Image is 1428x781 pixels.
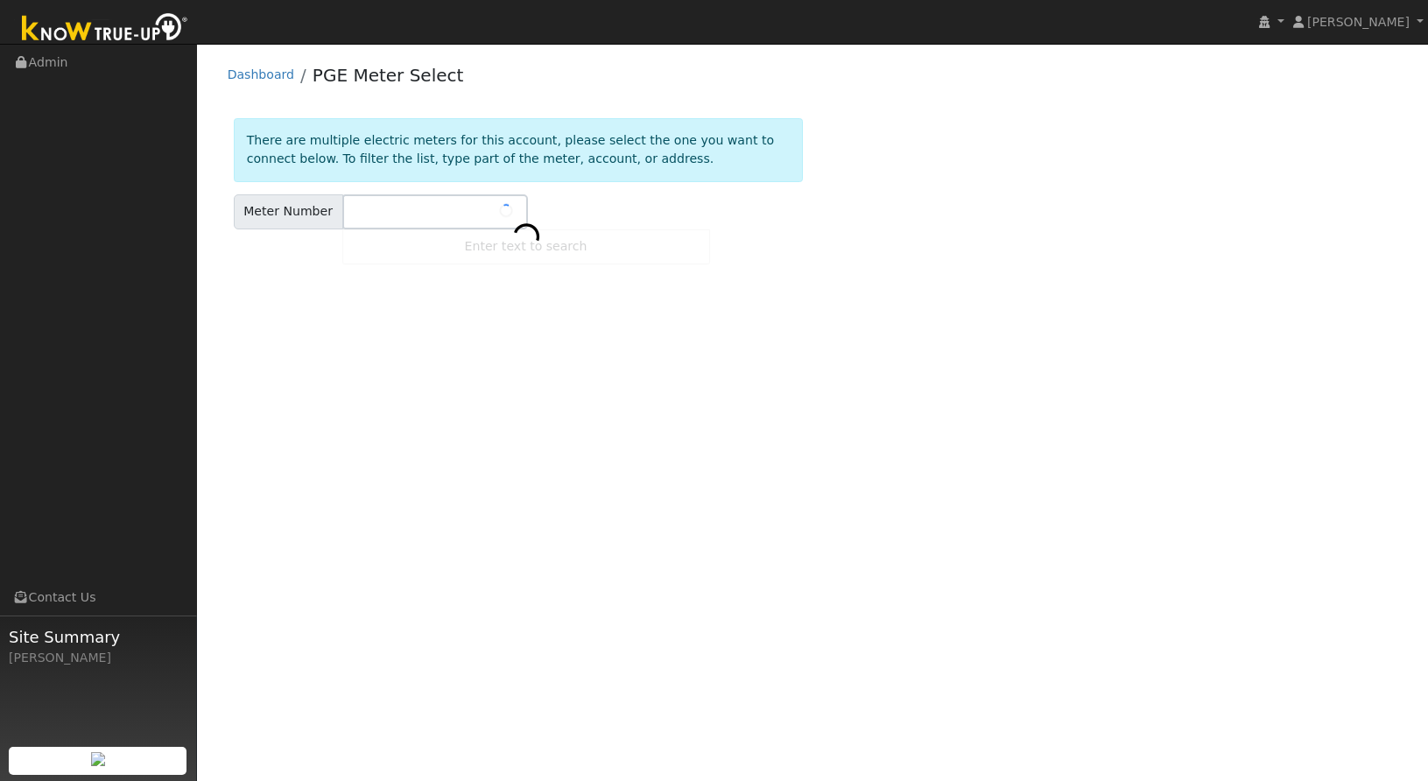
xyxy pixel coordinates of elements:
[91,752,105,766] img: retrieve
[1307,15,1410,29] span: [PERSON_NAME]
[9,649,187,667] div: [PERSON_NAME]
[13,10,197,49] img: Know True-Up
[234,194,343,229] div: Meter Number
[228,67,294,81] a: Dashboard
[313,65,464,86] a: PGE Meter Select
[9,625,187,649] span: Site Summary
[234,118,804,181] div: There are multiple electric meters for this account, please select the one you want to connect be...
